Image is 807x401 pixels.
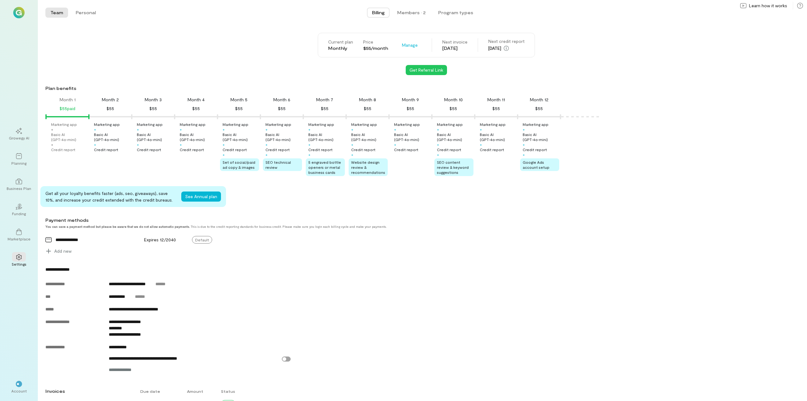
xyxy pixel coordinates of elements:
div: Credit report [351,147,375,152]
a: Marketplace [8,224,30,246]
div: $55 [321,105,328,112]
div: + [523,127,525,132]
div: + [437,142,439,147]
div: + [523,142,525,147]
div: Growegy AI [9,135,29,140]
span: Website design review & recommendations [351,160,385,174]
div: $55 [407,105,414,112]
div: Month 3 [145,97,162,103]
a: Growegy AI [8,123,30,145]
div: Marketing app [437,122,463,127]
div: Credit report [480,147,504,152]
div: Basic AI (GPT‑4o‑mini) [265,132,302,142]
div: Manage [398,40,421,50]
a: Settings [8,249,30,272]
span: Manage [402,42,418,48]
div: $55 [364,105,371,112]
div: + [94,142,96,147]
div: Credit report [523,147,547,152]
div: Month 1 [60,97,76,103]
div: Planning [11,161,26,166]
button: See Annual plan [181,192,221,202]
button: Get Referral Link [406,65,447,75]
div: $55/month [363,45,388,51]
div: Marketing app [265,122,291,127]
div: Marketing app [351,122,377,127]
div: $55 [535,105,543,112]
div: Basic AI (GPT‑4o‑mini) [351,132,388,142]
div: Basic AI (GPT‑4o‑mini) [394,132,431,142]
div: Month 8 [359,97,376,103]
span: SEO content review & keyword suggestions [437,160,469,174]
div: Account [11,388,27,393]
div: Basic AI (GPT‑4o‑mini) [523,132,559,142]
div: + [437,127,439,132]
div: Next credit report [488,38,525,44]
div: Basic AI (GPT‑4o‑mini) [180,132,216,142]
div: $55 paid [60,105,75,112]
div: [DATE] [488,44,525,52]
div: $55 [492,105,500,112]
div: $55 [278,105,286,112]
button: Billing [367,8,390,18]
div: Credit report [265,147,290,152]
div: Basic AI (GPT‑4o‑mini) [94,132,131,142]
span: SEO technical review [265,160,291,169]
div: Marketing app [394,122,420,127]
div: + [394,142,396,147]
div: $55 [149,105,157,112]
div: Basic AI (GPT‑4o‑mini) [308,132,345,142]
div: Basic AI (GPT‑4o‑mini) [437,132,473,142]
strong: You can save a payment method but please be aware that we do not allow automatic payments. [45,225,190,228]
div: Status [217,386,266,397]
div: Next invoice [442,39,467,45]
div: Marketing app [180,122,206,127]
span: Add new [54,248,72,254]
div: Credit report [51,147,75,152]
div: Month 12 [530,97,549,103]
div: $55 [192,105,200,112]
div: + [351,127,353,132]
div: Month 10 [444,97,463,103]
a: Funding [8,198,30,221]
div: $55 [235,105,243,112]
div: Current plan [328,39,353,45]
span: Billing [372,9,385,16]
div: Price [363,39,388,45]
div: + [308,142,311,147]
div: Credit report [180,147,204,152]
div: $55 [107,105,114,112]
div: Month 4 [188,97,205,103]
div: + [94,127,96,132]
div: + [308,152,311,157]
span: Expires 12/2040 [144,237,176,242]
div: Marketing app [51,122,77,127]
a: Planning [8,148,30,171]
div: + [223,142,225,147]
div: Month 5 [230,97,247,103]
a: Business Plan [8,173,30,196]
div: + [394,127,396,132]
div: Basic AI (GPT‑4o‑mini) [223,132,259,142]
button: Members · 2 [392,8,431,18]
div: Marketing app [480,122,506,127]
div: + [265,142,268,147]
div: Funding [12,211,26,216]
div: Marketing app [94,122,120,127]
div: This is due to the credit reporting standards for business credit. Please make sure you login eac... [45,225,728,228]
div: + [523,152,525,157]
span: Set of social/paid ad copy & images [223,160,255,169]
div: Credit report [437,147,461,152]
div: Marketing app [137,122,163,127]
div: Monthly [328,45,353,51]
div: + [223,127,225,132]
div: + [265,152,268,157]
div: $55 [450,105,457,112]
span: Default [192,236,212,244]
span: Learn how it works [749,3,787,9]
div: + [265,127,268,132]
div: Payment methods [45,217,728,223]
div: Marketplace [8,236,31,241]
div: Credit report [223,147,247,152]
div: Credit report [308,147,333,152]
